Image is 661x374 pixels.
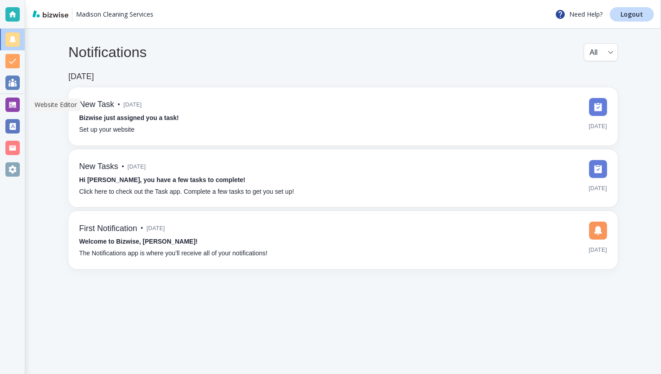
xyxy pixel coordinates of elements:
h4: Notifications [68,44,147,61]
a: New Tasks•[DATE]Hi [PERSON_NAME], you have a few tasks to complete!Click here to check out the Ta... [68,149,618,208]
span: [DATE] [124,98,142,111]
img: bizwise [32,10,68,18]
img: DashboardSidebarTasks.svg [589,98,607,116]
a: First Notification•[DATE]Welcome to Bizwise, [PERSON_NAME]!The Notifications app is where you’ll ... [68,211,618,269]
p: Madison Cleaning Services [76,10,153,19]
div: All [590,44,612,61]
p: • [141,223,143,233]
span: [DATE] [589,243,607,257]
h6: [DATE] [68,72,94,82]
span: [DATE] [589,120,607,133]
img: DashboardSidebarNotification.svg [589,222,607,240]
strong: Bizwise just assigned you a task! [79,114,179,121]
span: [DATE] [589,182,607,195]
img: DashboardSidebarTasks.svg [589,160,607,178]
h6: First Notification [79,224,137,234]
p: Set up your website [79,125,134,135]
p: Click here to check out the Task app. Complete a few tasks to get you set up! [79,187,294,197]
strong: Welcome to Bizwise, [PERSON_NAME]! [79,238,197,245]
h6: New Tasks [79,162,118,172]
p: Logout [621,11,643,18]
a: Madison Cleaning Services [76,7,153,22]
strong: Hi [PERSON_NAME], you have a few tasks to complete! [79,176,246,183]
p: The Notifications app is where you’ll receive all of your notifications! [79,249,268,258]
a: Logout [610,7,654,22]
p: • [118,100,120,110]
p: • [122,162,124,172]
span: [DATE] [147,222,165,235]
a: New Task•[DATE]Bizwise just assigned you a task!Set up your website[DATE] [68,87,618,146]
h6: New Task [79,100,114,110]
p: Need Help? [555,9,603,20]
span: [DATE] [128,160,146,174]
p: Website Editor [35,100,77,109]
